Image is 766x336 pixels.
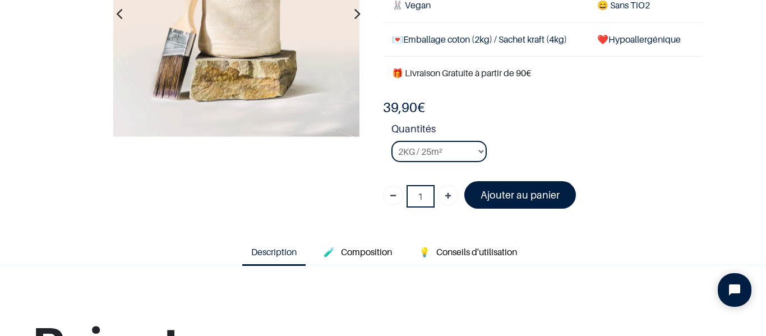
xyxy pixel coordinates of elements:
[481,189,560,201] font: Ajouter au panier
[383,22,588,56] td: Emballage coton (2kg) / Sachet kraft (4kg)
[392,34,403,45] span: 💌
[383,99,417,116] span: 39,90
[392,67,531,79] font: 🎁 Livraison Gratuite à partir de 90€
[419,246,430,257] span: 💡
[391,121,703,141] strong: Quantités
[588,22,703,56] td: ❤️Hypoallergénique
[708,264,761,316] iframe: Tidio Chat
[383,185,403,205] a: Supprimer
[341,246,392,257] span: Composition
[383,99,425,116] b: €
[251,246,297,257] span: Description
[324,246,335,257] span: 🧪
[436,246,517,257] span: Conseils d'utilisation
[464,181,576,209] a: Ajouter au panier
[438,185,458,205] a: Ajouter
